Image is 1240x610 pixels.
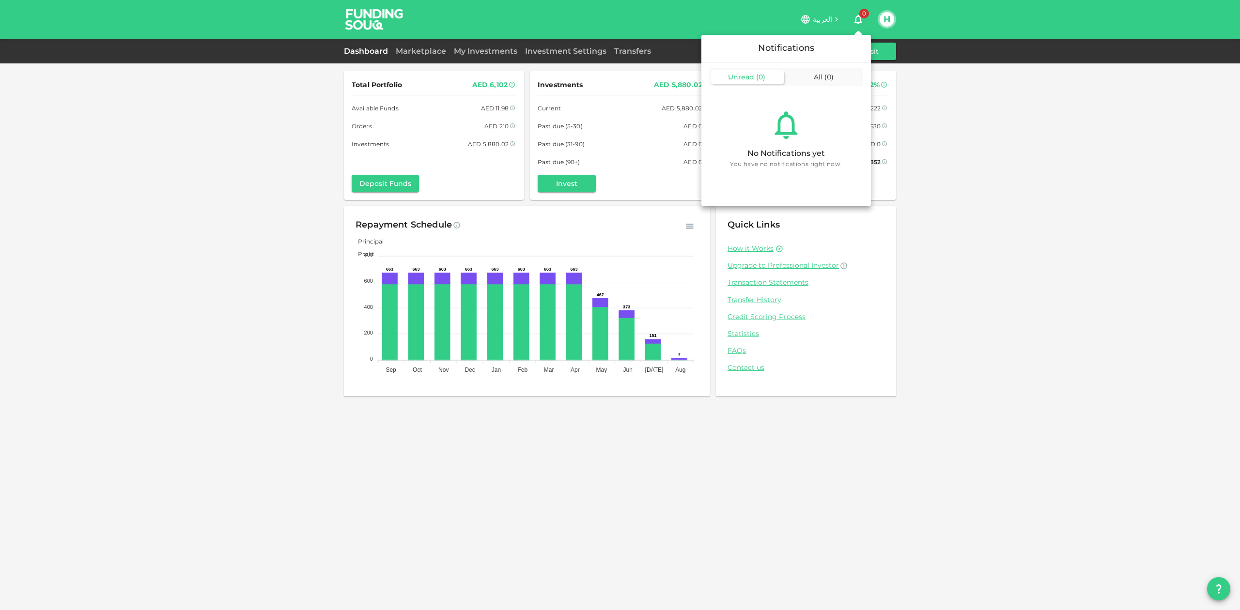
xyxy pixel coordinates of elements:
[824,73,834,81] span: ( 0 )
[758,43,814,53] span: Notifications
[728,73,754,81] span: Unread
[756,73,765,81] span: ( 0 )
[730,159,842,169] span: You have no notifications right now.
[814,73,822,81] span: All
[747,148,825,159] div: No Notifications yet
